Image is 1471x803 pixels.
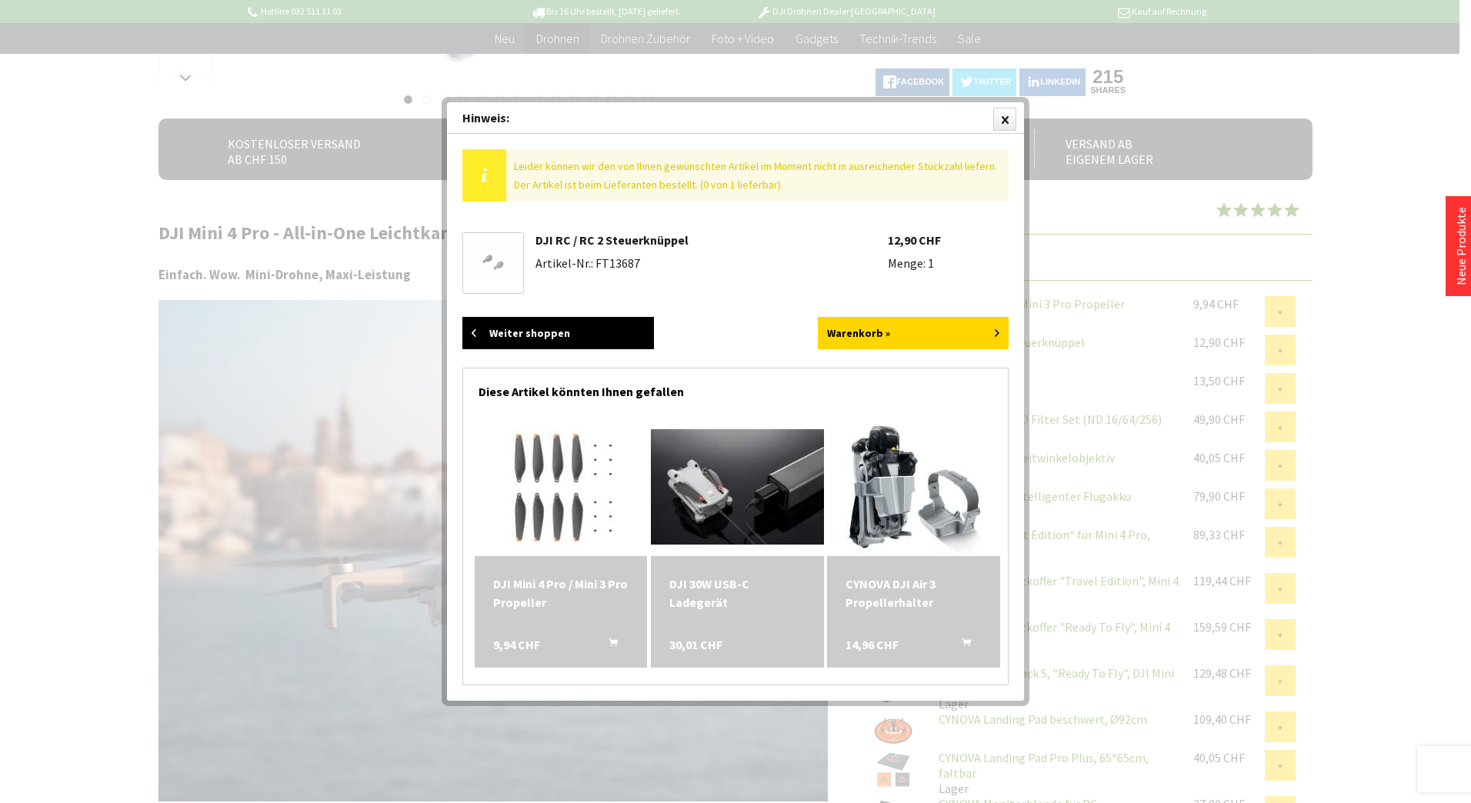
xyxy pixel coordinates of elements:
a: DJI 30W USB-C Ladegerät 30,01 CHF [669,575,806,611]
img: DJI RC / RC 2 Steuerknüppel [467,245,519,280]
span: 9,94 CHF [493,635,540,654]
img: DJI Mini 4 Pro / Mini 3 Pro Propeller [475,418,648,556]
div: DJI 30W USB-C Ladegerät [669,575,806,611]
a: Neue Produkte [1453,207,1469,285]
div: Diese Artikel könnten Ihnen gefallen [479,368,992,407]
img: CYNOVA DJI Air 3 Propellerhalter [845,418,983,556]
div: CYNOVA DJI Air 3 Propellerhalter [846,575,982,611]
button: In den Warenkorb [590,635,627,655]
div: Leider können wir den von Ihnen gewünschten Artikel im Moment nicht in ausreichender Stückzahl li... [506,149,1009,202]
li: 12,90 CHF [888,232,1009,248]
img: DJI 30W USB-C Ladegerät [651,429,824,545]
a: DJI RC / RC 2 Steuerknüppel [467,237,519,289]
div: Hinweis: [447,102,1024,134]
a: CYNOVA DJI Air 3 Propellerhalter 14,96 CHF In den Warenkorb [846,575,982,611]
li: Menge: 1 [888,255,1009,271]
div: DJI Mini 4 Pro / Mini 3 Pro Propeller [493,575,629,611]
li: Artikel-Nr.: FT13687 [535,255,888,271]
span: 14,96 CHF [846,635,899,654]
span: 30,01 CHF [669,635,722,654]
a: Weiter shoppen [462,317,654,349]
a: DJI Mini 4 Pro / Mini 3 Pro Propeller 9,94 CHF In den Warenkorb [493,575,629,611]
button: In den Warenkorb [943,635,980,655]
a: DJI RC / RC 2 Steuerknüppel [535,232,689,248]
a: Warenkorb » [818,317,1009,349]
